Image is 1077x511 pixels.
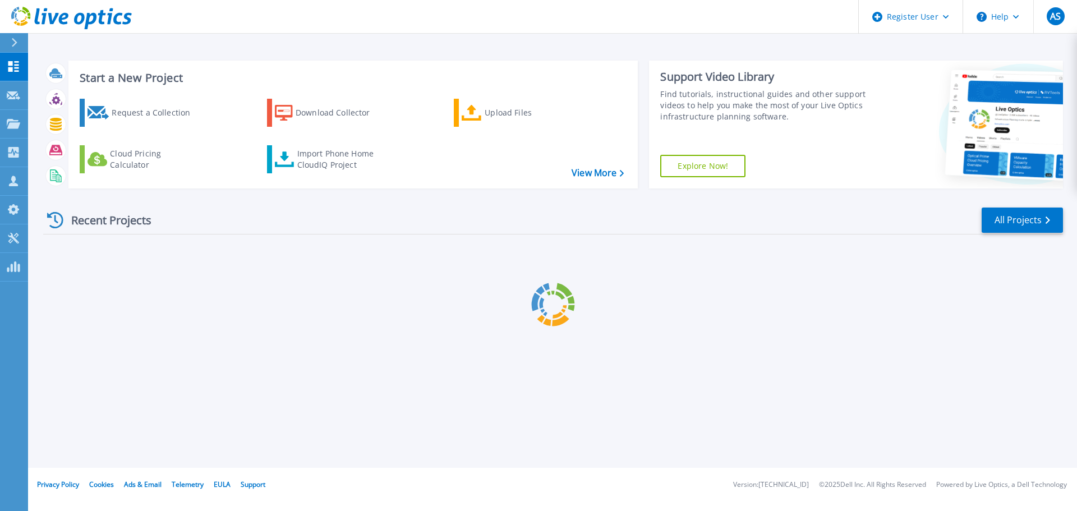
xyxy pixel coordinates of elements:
li: © 2025 Dell Inc. All Rights Reserved [819,481,926,489]
div: Cloud Pricing Calculator [110,148,200,171]
div: Recent Projects [43,206,167,234]
a: Upload Files [454,99,579,127]
span: AS [1050,12,1061,21]
div: Support Video Library [660,70,871,84]
div: Import Phone Home CloudIQ Project [297,148,385,171]
li: Powered by Live Optics, a Dell Technology [936,481,1067,489]
h3: Start a New Project [80,72,624,84]
a: Ads & Email [124,480,162,489]
div: Find tutorials, instructional guides and other support videos to help you make the most of your L... [660,89,871,122]
div: Upload Files [485,102,574,124]
a: Explore Now! [660,155,745,177]
a: All Projects [982,208,1063,233]
a: View More [572,168,624,178]
a: Cloud Pricing Calculator [80,145,205,173]
a: Telemetry [172,480,204,489]
a: Request a Collection [80,99,205,127]
a: Download Collector [267,99,392,127]
a: Privacy Policy [37,480,79,489]
div: Download Collector [296,102,385,124]
div: Request a Collection [112,102,201,124]
a: EULA [214,480,231,489]
a: Cookies [89,480,114,489]
li: Version: [TECHNICAL_ID] [733,481,809,489]
a: Support [241,480,265,489]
